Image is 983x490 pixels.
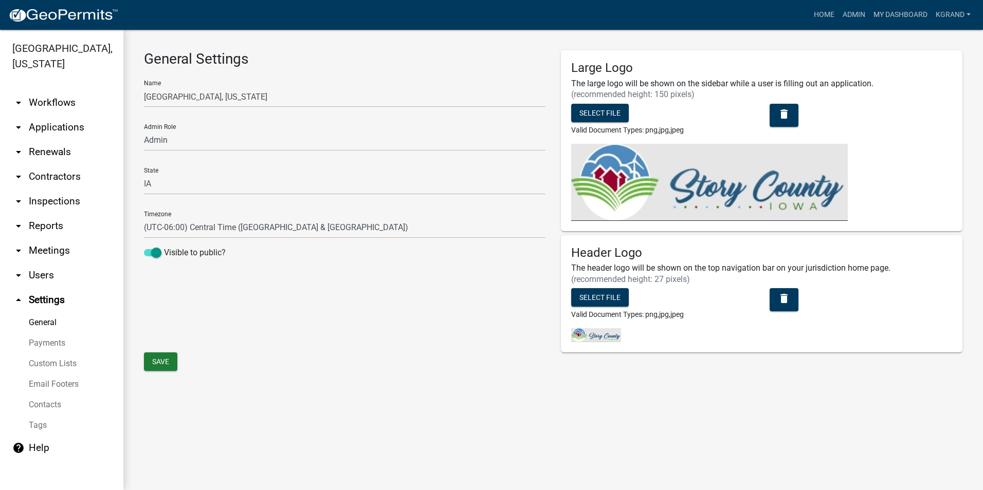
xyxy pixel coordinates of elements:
h6: (recommended height: 27 pixels) [571,274,952,284]
h6: The large logo will be shown on the sidebar while a user is filling out an application. [571,79,952,88]
i: help [12,442,25,454]
i: arrow_drop_down [12,244,25,257]
h3: General Settings [144,50,545,68]
a: Admin [839,5,869,25]
a: Home [810,5,839,25]
img: jurisdiction logo [571,144,848,221]
i: arrow_drop_down [12,121,25,134]
span: Valid Document Types: png,jpg,jpeg [571,126,684,134]
a: KGRAND [932,5,975,25]
i: arrow_drop_down [12,97,25,109]
h6: The header logo will be shown on the top navigation bar on your jurisdiction home page. [571,263,952,273]
button: delete [770,288,798,311]
i: arrow_drop_down [12,146,25,158]
i: arrow_drop_up [12,294,25,306]
i: delete [778,292,790,304]
button: Save [144,352,177,371]
span: Save [152,357,169,365]
button: Select file [571,104,629,122]
a: My Dashboard [869,5,932,25]
button: Select file [571,288,629,307]
img: jurisdiction header logo [571,328,621,342]
button: delete [770,104,798,127]
h5: Header Logo [571,246,952,260]
i: arrow_drop_down [12,171,25,183]
label: Visible to public? [144,247,226,259]
h6: (recommended height: 150 pixels) [571,89,952,99]
i: delete [778,107,790,120]
h5: Large Logo [571,61,952,76]
i: arrow_drop_down [12,195,25,208]
span: Valid Document Types: png,jpg,jpeg [571,310,684,318]
i: arrow_drop_down [12,269,25,281]
i: arrow_drop_down [12,220,25,232]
